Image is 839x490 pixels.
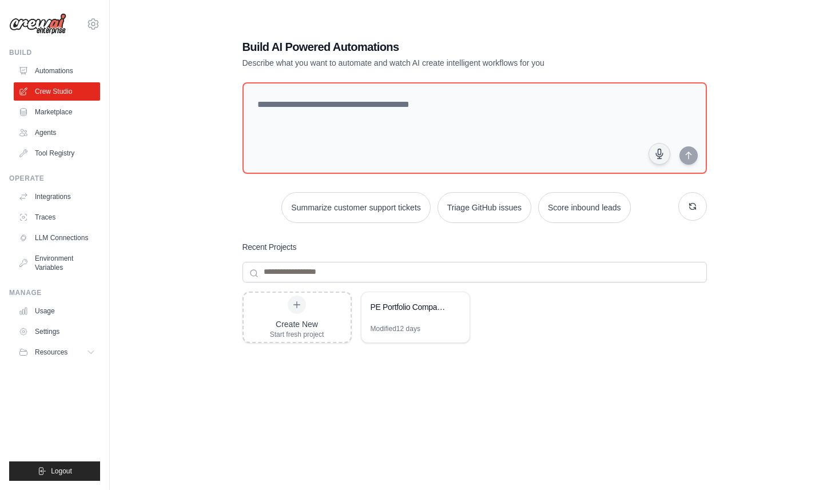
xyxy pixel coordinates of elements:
[538,192,631,223] button: Score inbound leads
[242,57,627,69] p: Describe what you want to automate and watch AI create intelligent workflows for you
[438,192,531,223] button: Triage GitHub issues
[14,82,100,101] a: Crew Studio
[14,188,100,206] a: Integrations
[14,322,100,341] a: Settings
[270,318,324,330] div: Create New
[9,288,100,297] div: Manage
[14,124,100,142] a: Agents
[14,229,100,247] a: LLM Connections
[9,48,100,57] div: Build
[14,62,100,80] a: Automations
[14,103,100,121] a: Marketplace
[371,301,449,313] div: PE Portfolio Company AI Readiness Assessment
[35,348,67,357] span: Resources
[678,192,707,221] button: Get new suggestions
[242,241,297,253] h3: Recent Projects
[14,343,100,361] button: Resources
[14,144,100,162] a: Tool Registry
[281,192,430,223] button: Summarize customer support tickets
[14,208,100,226] a: Traces
[9,13,66,35] img: Logo
[371,324,420,333] div: Modified 12 days
[51,467,72,476] span: Logout
[14,249,100,277] a: Environment Variables
[14,302,100,320] a: Usage
[9,174,100,183] div: Operate
[649,143,670,165] button: Click to speak your automation idea
[9,461,100,481] button: Logout
[270,330,324,339] div: Start fresh project
[242,39,627,55] h1: Build AI Powered Automations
